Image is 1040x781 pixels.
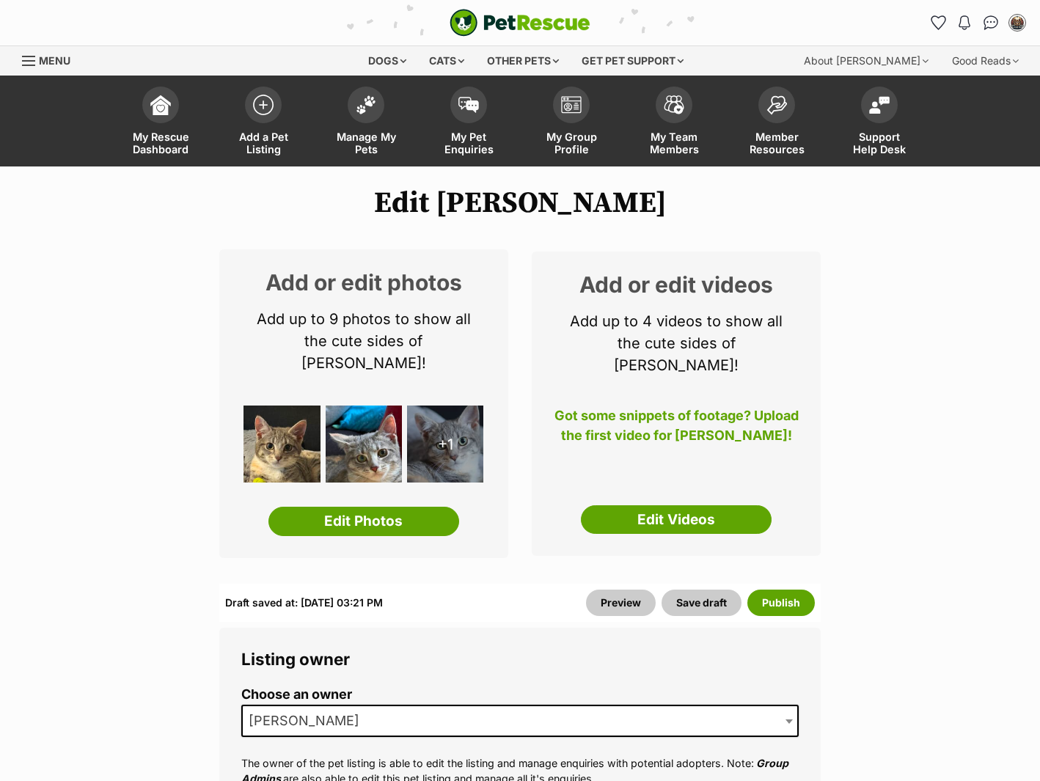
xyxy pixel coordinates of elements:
p: Add up to 4 videos to show all the cute sides of [PERSON_NAME]! [554,310,799,376]
span: Member Resources [744,131,810,155]
span: Add a Pet Listing [230,131,296,155]
a: Edit Videos [581,505,772,535]
a: My Rescue Dashboard [109,79,212,166]
img: notifications-46538b983faf8c2785f20acdc204bb7945ddae34d4c08c2a6579f10ce5e182be.svg [959,15,970,30]
a: Favourites [926,11,950,34]
p: Got some snippets of footage? Upload the first video for [PERSON_NAME]! [554,406,799,454]
img: member-resources-icon-8e73f808a243e03378d46382f2149f9095a855e16c252ad45f914b54edf8863c.svg [766,95,787,115]
a: My Group Profile [520,79,623,166]
span: Natasha Boehm [243,711,374,731]
span: Support Help Desk [846,131,912,155]
button: My account [1006,11,1029,34]
span: My Group Profile [538,131,604,155]
img: logo-cat-932fe2b9b8326f06289b0f2fb663e598f794de774fb13d1741a6617ecf9a85b4.svg [450,9,590,37]
label: Choose an owner [241,687,799,703]
span: My Pet Enquiries [436,131,502,155]
button: Publish [747,590,815,616]
div: About [PERSON_NAME] [794,46,939,76]
a: Conversations [979,11,1003,34]
a: Add a Pet Listing [212,79,315,166]
div: +1 [407,406,484,483]
span: Listing owner [241,649,350,669]
a: Edit Photos [268,507,459,536]
div: Good Reads [942,46,1029,76]
img: Natasha Boehm profile pic [1010,15,1025,30]
button: Save draft [662,590,741,616]
button: Notifications [953,11,976,34]
a: PetRescue [450,9,590,37]
span: Menu [39,54,70,67]
ul: Account quick links [926,11,1029,34]
h2: Add or edit photos [241,271,486,293]
div: Draft saved at: [DATE] 03:21 PM [225,590,383,616]
span: My Rescue Dashboard [128,131,194,155]
a: Menu [22,46,81,73]
img: manage-my-pets-icon-02211641906a0b7f246fdf0571729dbe1e7629f14944591b6c1af311fb30b64b.svg [356,95,376,114]
img: help-desk-icon-fdf02630f3aa405de69fd3d07c3f3aa587a6932b1a1747fa1d2bba05be0121f9.svg [869,96,890,114]
img: team-members-icon-5396bd8760b3fe7c0b43da4ab00e1e3bb1a5d9ba89233759b79545d2d3fc5d0d.svg [664,95,684,114]
div: Other pets [477,46,569,76]
span: Manage My Pets [333,131,399,155]
a: Member Resources [725,79,828,166]
a: My Pet Enquiries [417,79,520,166]
span: My Team Members [641,131,707,155]
a: My Team Members [623,79,725,166]
div: Cats [419,46,475,76]
div: Get pet support [571,46,694,76]
div: Dogs [358,46,417,76]
span: Natasha Boehm [241,705,799,737]
img: chat-41dd97257d64d25036548639549fe6c8038ab92f7586957e7f3b1b290dea8141.svg [984,15,999,30]
a: Support Help Desk [828,79,931,166]
img: dashboard-icon-eb2f2d2d3e046f16d808141f083e7271f6b2e854fb5c12c21221c1fb7104beca.svg [150,95,171,115]
h2: Add or edit videos [554,274,799,296]
a: Preview [586,590,656,616]
img: add-pet-listing-icon-0afa8454b4691262ce3f59096e99ab1cd57d4a30225e0717b998d2c9b9846f56.svg [253,95,274,115]
p: Add up to 9 photos to show all the cute sides of [PERSON_NAME]! [241,308,486,374]
img: pet-enquiries-icon-7e3ad2cf08bfb03b45e93fb7055b45f3efa6380592205ae92323e6603595dc1f.svg [458,97,479,113]
img: group-profile-icon-3fa3cf56718a62981997c0bc7e787c4b2cf8bcc04b72c1350f741eb67cf2f40e.svg [561,96,582,114]
a: Manage My Pets [315,79,417,166]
